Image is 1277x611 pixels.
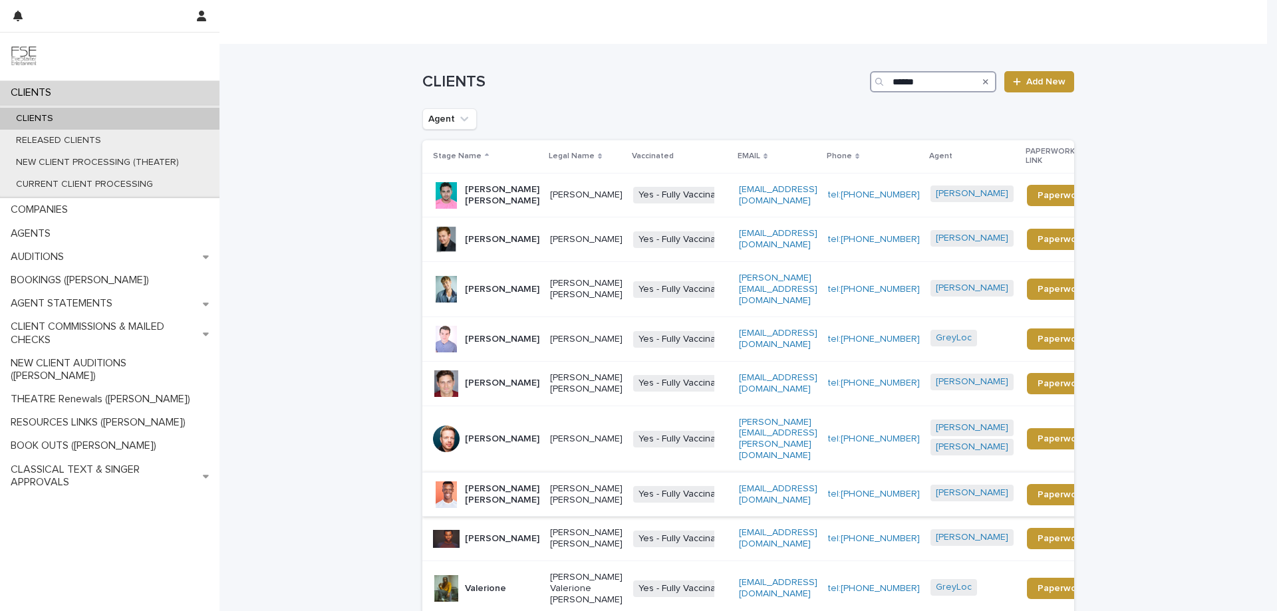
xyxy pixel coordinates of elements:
a: tel:[PHONE_NUMBER] [828,584,920,593]
p: [PERSON_NAME] [PERSON_NAME] [465,483,539,506]
a: tel:[PHONE_NUMBER] [828,378,920,388]
p: [PERSON_NAME] [550,334,623,345]
a: [EMAIL_ADDRESS][DOMAIN_NAME] [739,578,817,598]
a: tel:[PHONE_NUMBER] [828,190,920,199]
p: Vaccinated [632,149,674,164]
p: [PERSON_NAME] [465,378,539,389]
tr: [PERSON_NAME][PERSON_NAME] [PERSON_NAME]Yes - Fully Vaccinated[PERSON_NAME][EMAIL_ADDRESS][DOMAIN... [422,261,1117,316]
span: Yes - Fully Vaccinated [633,375,735,392]
span: Yes - Fully Vaccinated [633,187,735,203]
a: tel:[PHONE_NUMBER] [828,235,920,244]
p: PAPERWORK LINK [1026,144,1088,169]
span: Yes - Fully Vaccinated [633,486,735,503]
p: CLASSICAL TEXT & SINGER APPROVALS [5,463,203,489]
span: Yes - Fully Vaccinated [633,331,735,348]
button: Agent [422,108,477,130]
span: Paperwork [1038,379,1085,388]
p: BOOKINGS ([PERSON_NAME]) [5,274,160,287]
p: CURRENT CLIENT PROCESSING [5,179,164,190]
p: BOOK OUTS ([PERSON_NAME]) [5,439,167,452]
p: [PERSON_NAME] [465,334,539,345]
a: [EMAIL_ADDRESS][DOMAIN_NAME] [739,484,817,505]
p: Legal Name [549,149,595,164]
p: [PERSON_NAME] Valerione [PERSON_NAME] [550,572,623,605]
p: [PERSON_NAME] [PERSON_NAME] [465,184,539,207]
a: [EMAIL_ADDRESS][DOMAIN_NAME] [739,328,817,349]
a: GreyLoc [936,582,972,593]
span: Yes - Fully Vaccinated [633,231,735,248]
p: Valerione [465,583,506,594]
p: THEATRE Renewals ([PERSON_NAME]) [5,393,201,406]
tr: [PERSON_NAME][PERSON_NAME] [PERSON_NAME]Yes - Fully Vaccinated[EMAIL_ADDRESS][DOMAIN_NAME]tel:[PH... [422,361,1117,406]
a: [EMAIL_ADDRESS][DOMAIN_NAME] [739,528,817,549]
p: [PERSON_NAME] [PERSON_NAME] [550,372,623,395]
a: Paperwork [1027,528,1095,549]
p: Stage Name [433,149,482,164]
p: AGENT STATEMENTS [5,297,123,310]
tr: [PERSON_NAME][PERSON_NAME]Yes - Fully Vaccinated[PERSON_NAME][EMAIL_ADDRESS][PERSON_NAME][DOMAIN_... [422,406,1117,472]
p: AUDITIONS [5,251,74,263]
p: AGENTS [5,227,61,240]
p: NEW CLIENT AUDITIONS ([PERSON_NAME]) [5,357,219,382]
span: Paperwork [1038,584,1085,593]
p: [PERSON_NAME] [PERSON_NAME] [550,278,623,301]
p: RESOURCES LINKS ([PERSON_NAME]) [5,416,196,429]
a: tel:[PHONE_NUMBER] [828,489,920,499]
span: Paperwork [1038,191,1085,200]
span: Add New [1026,77,1065,86]
a: tel:[PHONE_NUMBER] [828,434,920,443]
span: Paperwork [1038,334,1085,344]
a: Paperwork [1027,373,1095,394]
a: [PERSON_NAME] [936,487,1008,499]
span: Paperwork [1038,534,1085,543]
a: Paperwork [1027,578,1095,599]
span: Paperwork [1038,285,1085,294]
p: EMAIL [738,149,760,164]
p: CLIENT COMMISSIONS & MAILED CHECKS [5,320,203,346]
a: Paperwork [1027,428,1095,449]
a: tel:[PHONE_NUMBER] [828,334,920,344]
a: [PERSON_NAME][EMAIL_ADDRESS][DOMAIN_NAME] [739,273,817,305]
tr: [PERSON_NAME] [PERSON_NAME][PERSON_NAME]Yes - Fully Vaccinated[EMAIL_ADDRESS][DOMAIN_NAME]tel:[PH... [422,173,1117,217]
a: Paperwork [1027,185,1095,206]
p: Phone [827,149,852,164]
span: Paperwork [1038,490,1085,499]
a: [PERSON_NAME] [936,283,1008,294]
p: CLIENTS [5,113,64,124]
tr: [PERSON_NAME][PERSON_NAME] [PERSON_NAME]Yes - Fully Vaccinated[EMAIL_ADDRESS][DOMAIN_NAME]tel:[PH... [422,517,1117,561]
p: COMPANIES [5,203,78,216]
a: [PERSON_NAME] [936,441,1008,453]
a: [EMAIL_ADDRESS][DOMAIN_NAME] [739,185,817,205]
a: tel:[PHONE_NUMBER] [828,285,920,294]
span: Paperwork [1038,235,1085,244]
span: Yes - Fully Vaccinated [633,281,735,298]
p: [PERSON_NAME] [465,234,539,245]
tr: [PERSON_NAME][PERSON_NAME]Yes - Fully Vaccinated[EMAIL_ADDRESS][DOMAIN_NAME]tel:[PHONE_NUMBER]Gre... [422,317,1117,362]
a: Paperwork [1027,328,1095,350]
a: [PERSON_NAME][EMAIL_ADDRESS][PERSON_NAME][DOMAIN_NAME] [739,418,817,460]
a: [EMAIL_ADDRESS][DOMAIN_NAME] [739,229,817,249]
p: NEW CLIENT PROCESSING (THEATER) [5,157,190,168]
p: [PERSON_NAME] [465,533,539,545]
a: GreyLoc [936,332,972,344]
p: [PERSON_NAME] [550,189,623,201]
a: Paperwork [1027,279,1095,300]
span: Paperwork [1038,434,1085,443]
p: Agent [929,149,952,164]
img: 9JgRvJ3ETPGCJDhvPVA5 [11,43,37,70]
a: [PERSON_NAME] [936,532,1008,543]
a: [PERSON_NAME] [936,422,1008,433]
p: CLIENTS [5,86,62,99]
input: Search [870,71,996,92]
a: [EMAIL_ADDRESS][DOMAIN_NAME] [739,373,817,394]
p: [PERSON_NAME] [465,433,539,445]
a: Paperwork [1027,229,1095,250]
p: [PERSON_NAME] [550,234,623,245]
a: [PERSON_NAME] [936,376,1008,388]
a: [PERSON_NAME] [936,233,1008,244]
p: [PERSON_NAME] [550,433,623,445]
span: Yes - Fully Vaccinated [633,431,735,447]
p: RELEASED CLIENTS [5,135,112,146]
a: Paperwork [1027,484,1095,505]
